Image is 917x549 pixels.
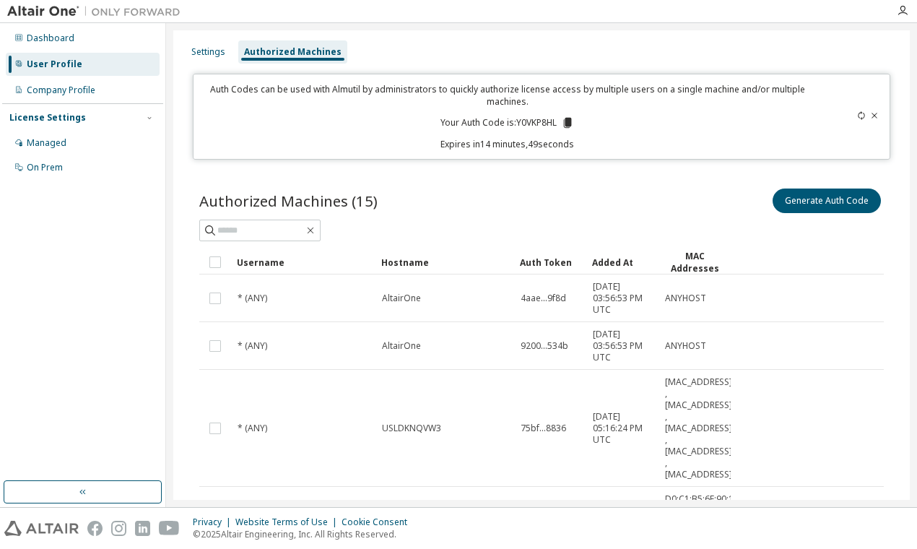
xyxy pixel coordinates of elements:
[664,250,725,274] div: MAC Addresses
[665,293,706,304] span: ANYHOST
[27,85,95,96] div: Company Profile
[4,521,79,536] img: altair_logo.svg
[593,411,652,446] span: [DATE] 05:16:24 PM UTC
[9,112,86,124] div: License Settings
[520,251,581,274] div: Auth Token
[665,376,732,480] span: [MAC_ADDRESS] , [MAC_ADDRESS] , [MAC_ADDRESS] , [MAC_ADDRESS] , [MAC_ADDRESS]
[773,189,881,213] button: Generate Auth Code
[521,423,566,434] span: 75bf...8836
[235,516,342,528] div: Website Terms of Use
[199,191,378,211] span: Authorized Machines (15)
[521,293,566,304] span: 4aae...9f8d
[87,521,103,536] img: facebook.svg
[202,83,813,108] p: Auth Codes can be used with Almutil by administrators to quickly authorize license access by mult...
[593,281,652,316] span: [DATE] 03:56:53 PM UTC
[440,116,574,129] p: Your Auth Code is: Y0VKP8HL
[593,329,652,363] span: [DATE] 03:56:53 PM UTC
[382,293,421,304] span: AltairOne
[193,516,235,528] div: Privacy
[592,251,653,274] div: Added At
[27,33,74,44] div: Dashboard
[7,4,188,19] img: Altair One
[193,528,416,540] p: © 2025 Altair Engineering, Inc. All Rights Reserved.
[111,521,126,536] img: instagram.svg
[237,251,370,274] div: Username
[665,340,706,352] span: ANYHOST
[135,521,150,536] img: linkedin.svg
[238,423,267,434] span: * (ANY)
[238,340,267,352] span: * (ANY)
[238,293,267,304] span: * (ANY)
[381,251,508,274] div: Hostname
[342,516,416,528] div: Cookie Consent
[244,46,342,58] div: Authorized Machines
[382,340,421,352] span: AltairOne
[27,59,82,70] div: User Profile
[27,137,66,149] div: Managed
[191,46,225,58] div: Settings
[202,138,813,150] p: Expires in 14 minutes, 49 seconds
[382,423,441,434] span: USLDKNQVW3
[159,521,180,536] img: youtube.svg
[521,340,568,352] span: 9200...534b
[27,162,63,173] div: On Prem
